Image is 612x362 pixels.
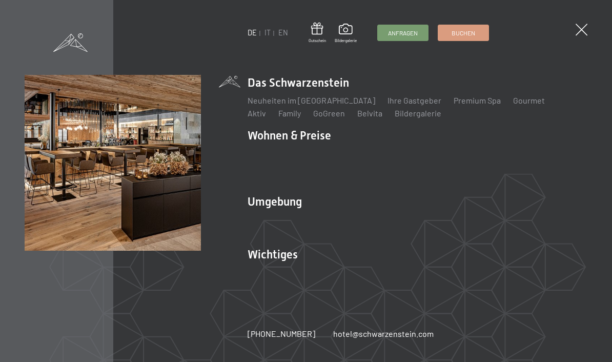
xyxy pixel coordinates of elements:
a: Ihre Gastgeber [387,95,441,105]
a: Belvita [357,108,382,118]
a: [PHONE_NUMBER] [248,328,315,339]
a: GoGreen [313,108,345,118]
a: Neuheiten im [GEOGRAPHIC_DATA] [248,95,375,105]
span: Bildergalerie [335,38,357,44]
a: DE [248,28,257,37]
span: [PHONE_NUMBER] [248,329,315,338]
a: IT [264,28,271,37]
a: Gourmet [513,95,545,105]
span: Anfragen [388,29,418,37]
a: Anfragen [378,25,428,41]
a: hotel@schwarzenstein.com [333,328,434,339]
a: Gutschein [309,23,326,44]
a: Bildergalerie [395,108,441,118]
a: Buchen [438,25,488,41]
span: Gutschein [309,38,326,44]
a: Family [278,108,301,118]
a: Premium Spa [454,95,501,105]
a: Aktiv [248,108,266,118]
span: Buchen [452,29,475,37]
a: EN [278,28,288,37]
a: Bildergalerie [335,24,357,43]
img: Wellnesshotel Südtirol SCHWARZENSTEIN - Wellnessurlaub in den Alpen, Wandern und Wellness [25,75,201,251]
